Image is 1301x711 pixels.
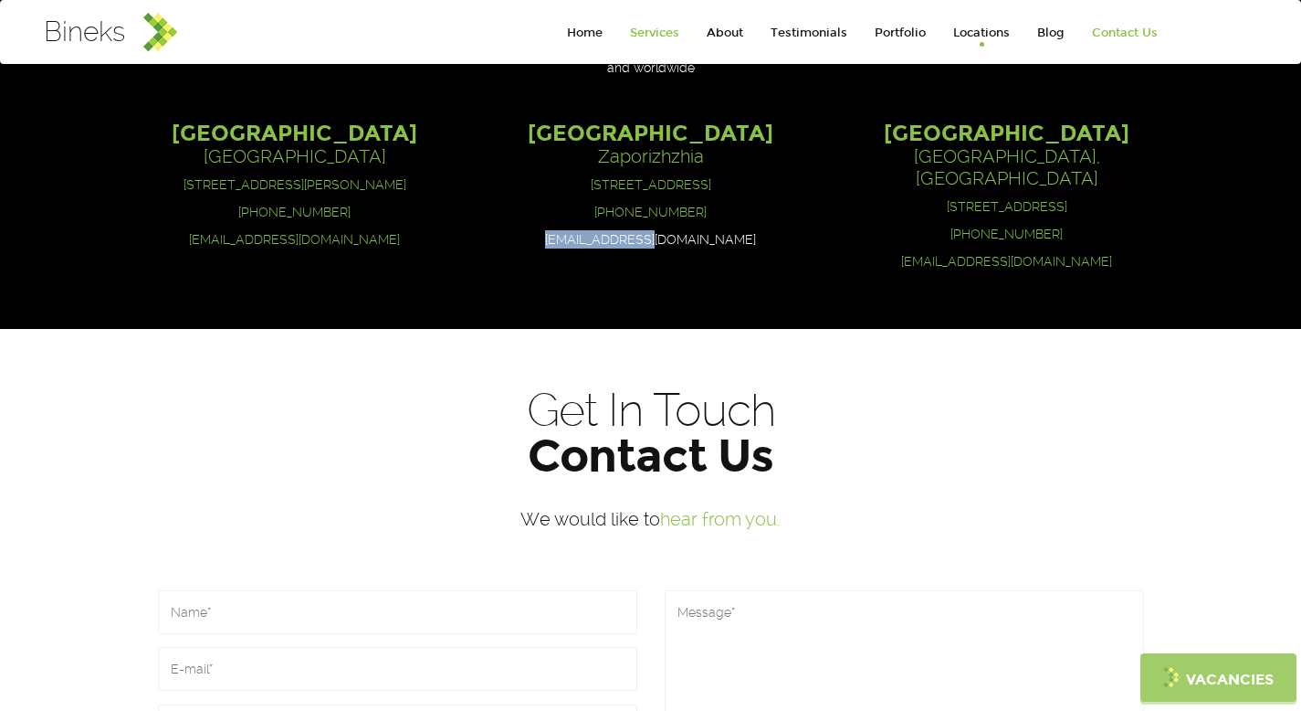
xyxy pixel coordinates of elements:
[950,227,1063,241] a: [PHONE_NUMBER]
[528,429,773,483] strong: Contact Us
[693,15,757,51] a: About
[901,254,1112,269] a: [EMAIL_ADDRESS][DOMAIN_NAME]
[757,15,861,51] a: Testimonials
[939,15,1023,51] a: Locations
[527,383,775,437] small: Get In Touch
[1023,15,1078,51] a: Blog
[238,205,351,219] a: [PHONE_NUMBER]
[144,506,1158,532] p: We would like to
[35,4,186,49] a: Bineks
[158,647,637,691] input: E-mail*
[131,58,1171,77] p: and worldwide
[616,15,693,51] a: Services
[1140,653,1296,702] a: Vacancies
[158,590,637,634] input: Name*
[598,145,704,167] small: Zaporizhzhia
[143,13,177,51] img: Bineks
[594,205,707,219] a: [PHONE_NUMBER]
[131,175,459,194] p: [STREET_ADDRESS][PERSON_NAME]
[553,15,616,51] a: Home
[843,122,1171,188] h4: [GEOGRAPHIC_DATA]
[545,232,756,247] a: [EMAIL_ADDRESS][DOMAIN_NAME]
[487,175,815,194] p: [STREET_ADDRESS]
[914,145,1100,189] small: [GEOGRAPHIC_DATA], [GEOGRAPHIC_DATA]
[204,145,386,167] small: [GEOGRAPHIC_DATA]
[487,122,815,166] h4: [GEOGRAPHIC_DATA]
[189,232,400,247] a: [EMAIL_ADDRESS][DOMAIN_NAME]
[44,16,125,48] span: Bineks
[861,15,939,51] a: Portfolio
[660,508,781,530] span: hear from you.
[1163,667,1181,687] img: link_to_vacancies
[131,122,459,166] h4: [GEOGRAPHIC_DATA]
[1186,670,1274,691] span: Vacancies
[843,197,1171,216] p: [STREET_ADDRESS]
[1078,15,1171,51] a: Contact Us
